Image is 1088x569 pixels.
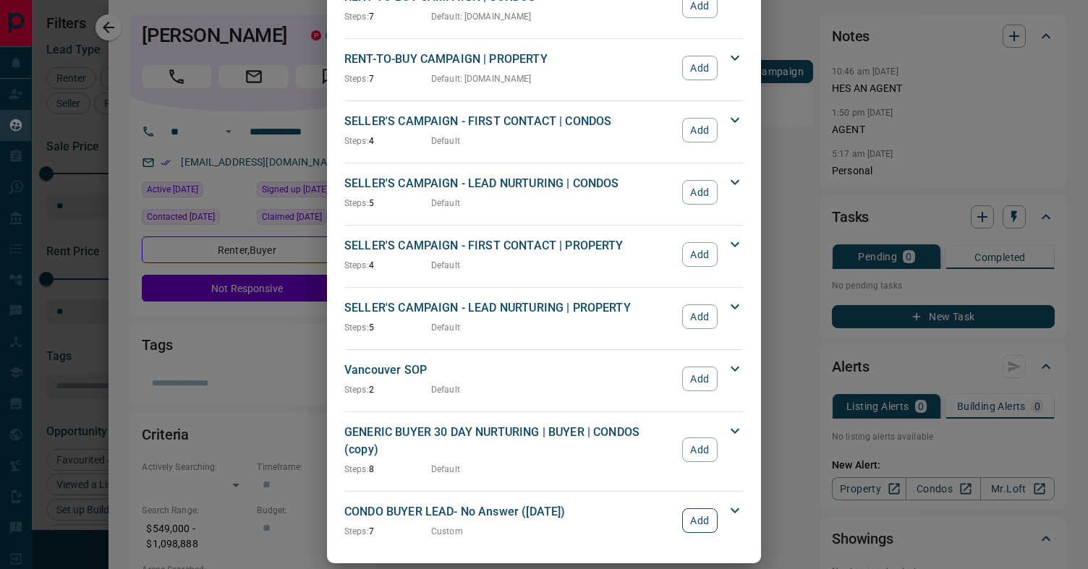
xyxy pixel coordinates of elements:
[344,385,369,395] span: Steps:
[344,175,675,192] p: SELLER'S CAMPAIGN - LEAD NURTURING | CONDOS
[344,299,675,317] p: SELLER'S CAMPAIGN - LEAD NURTURING | PROPERTY
[344,237,675,254] p: SELLER'S CAMPAIGN - FIRST CONTACT | PROPERTY
[431,321,460,334] p: Default
[431,259,460,272] p: Default
[682,180,718,205] button: Add
[431,383,460,396] p: Default
[344,136,369,146] span: Steps:
[344,134,431,147] p: 4
[344,383,431,396] p: 2
[682,367,718,391] button: Add
[344,321,431,334] p: 5
[682,56,718,80] button: Add
[344,526,369,536] span: Steps:
[344,361,675,379] p: Vancouver SOP
[431,134,460,147] p: Default
[682,304,718,329] button: Add
[344,172,744,213] div: SELLER'S CAMPAIGN - LEAD NURTURING | CONDOSSteps:5DefaultAdd
[682,118,718,142] button: Add
[431,525,463,538] p: Custom
[344,322,369,333] span: Steps:
[344,10,431,23] p: 7
[344,359,744,399] div: Vancouver SOPSteps:2DefaultAdd
[344,72,431,85] p: 7
[344,234,744,275] div: SELLER'S CAMPAIGN - FIRST CONTACT | PROPERTYSteps:4DefaultAdd
[431,463,460,476] p: Default
[682,242,718,267] button: Add
[344,51,675,68] p: RENT-TO-BUY CAMPAIGN | PROPERTY
[682,437,718,462] button: Add
[344,260,369,270] span: Steps:
[344,12,369,22] span: Steps:
[344,500,744,541] div: CONDO BUYER LEAD- No Answer ([DATE])Steps:7CustomAdd
[344,198,369,208] span: Steps:
[344,259,431,272] p: 4
[344,464,369,474] span: Steps:
[344,74,369,84] span: Steps:
[682,508,718,533] button: Add
[344,110,744,150] div: SELLER'S CAMPAIGN - FIRST CONTACT | CONDOSSteps:4DefaultAdd
[431,197,460,210] p: Default
[344,113,675,130] p: SELLER'S CAMPAIGN - FIRST CONTACT | CONDOS
[344,525,431,538] p: 7
[344,197,431,210] p: 5
[431,72,532,85] p: Default : [DOMAIN_NAME]
[344,296,744,337] div: SELLER'S CAMPAIGN - LEAD NURTURING | PROPERTYSteps:5DefaultAdd
[431,10,532,23] p: Default : [DOMAIN_NAME]
[344,48,744,88] div: RENT-TO-BUY CAMPAIGN | PROPERTYSteps:7Default: [DOMAIN_NAME]Add
[344,463,431,476] p: 8
[344,503,675,521] p: CONDO BUYER LEAD- No Answer ([DATE])
[344,424,675,458] p: GENERIC BUYER 30 DAY NURTURING | BUYER | CONDOS (copy)
[344,421,744,479] div: GENERIC BUYER 30 DAY NURTURING | BUYER | CONDOS (copy)Steps:8DefaultAdd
